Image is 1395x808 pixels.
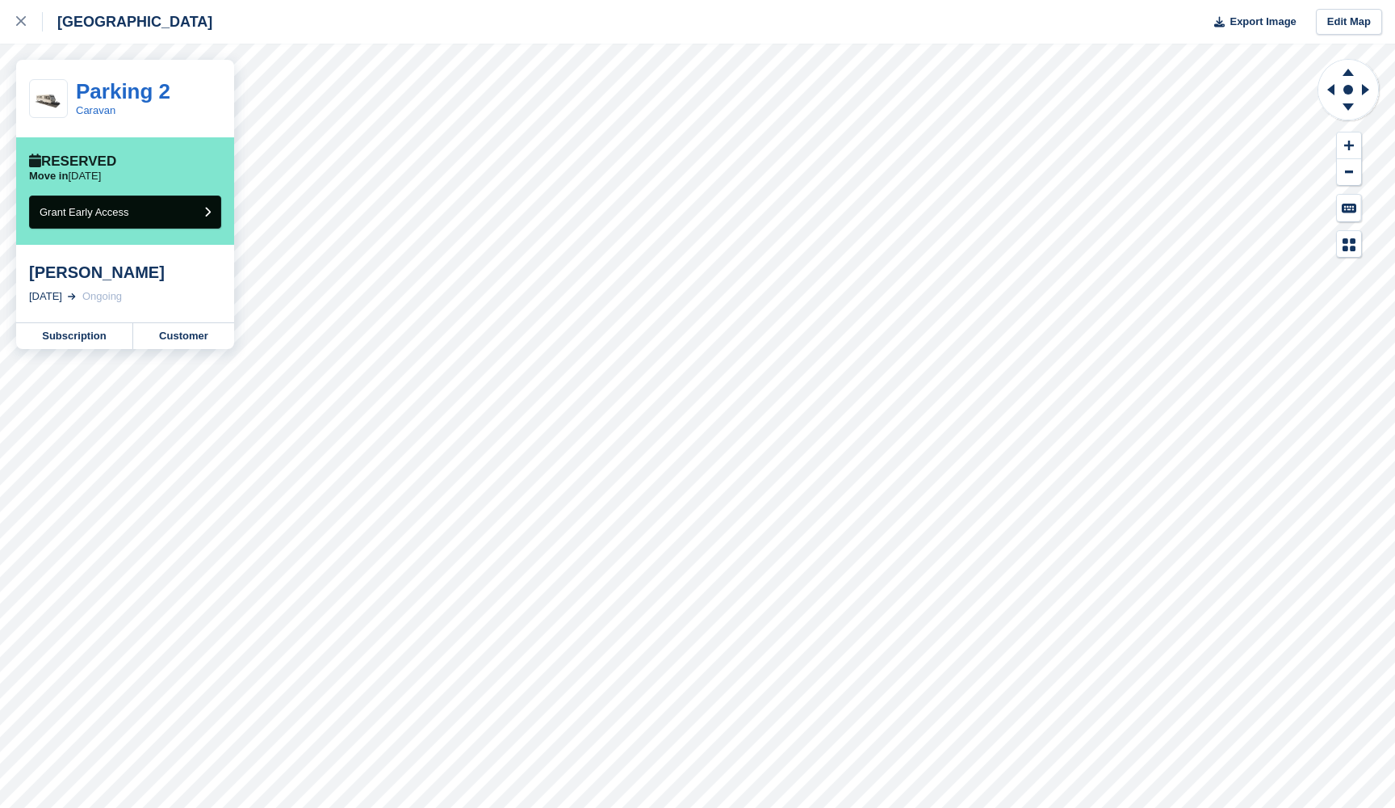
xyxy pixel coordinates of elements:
button: Export Image [1204,9,1297,36]
button: Zoom Out [1337,159,1361,186]
a: Edit Map [1316,9,1382,36]
span: Export Image [1230,14,1296,30]
div: Reserved [29,154,116,170]
span: Move in [29,170,68,182]
p: [DATE] [29,170,101,183]
div: [GEOGRAPHIC_DATA] [43,12,212,32]
a: Subscription [16,323,133,349]
div: [PERSON_NAME] [29,263,221,282]
a: Parking 2 [76,79,170,103]
button: Keyboard Shortcuts [1337,195,1361,221]
button: Grant Early Access [29,196,221,229]
button: Map Legend [1337,231,1361,258]
a: Caravan [76,104,115,116]
button: Zoom In [1337,133,1361,159]
div: Ongoing [82,288,122,305]
a: Customer [133,323,234,349]
div: [DATE] [29,288,62,305]
span: Grant Early Access [40,206,129,218]
img: Caravan%20-%20R.jpeg [30,88,67,109]
img: arrow-right-light-icn-cde0832a797a2874e46488d9cf13f60e5c3a73dbe684e267c42b8395dfbc2abf.svg [68,293,76,300]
